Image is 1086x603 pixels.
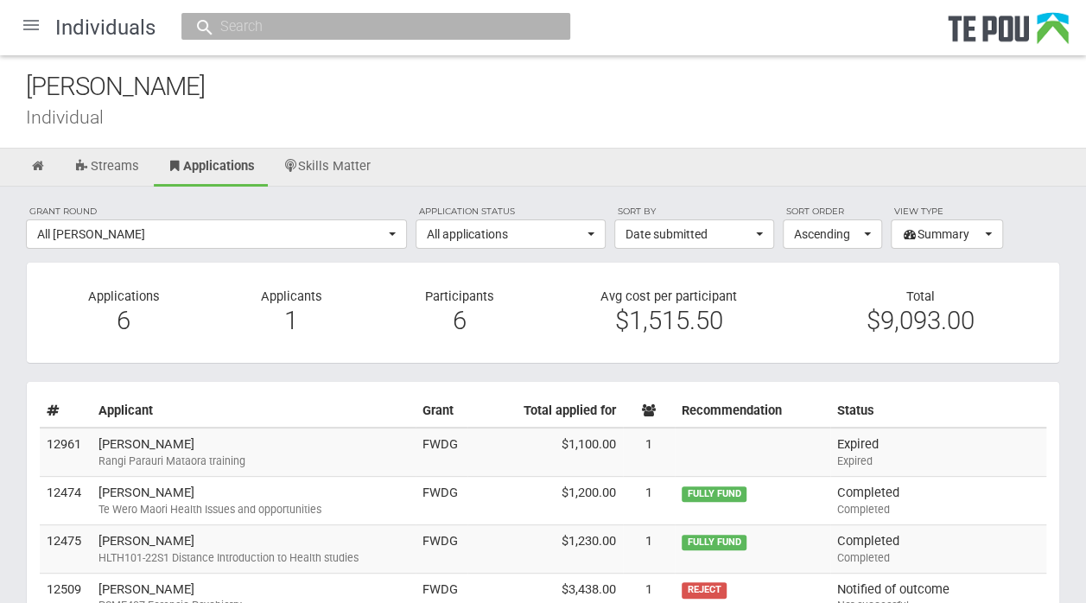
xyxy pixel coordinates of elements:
[270,149,384,187] a: Skills Matter
[416,476,467,524] td: FWDG
[26,68,1086,105] div: [PERSON_NAME]
[98,550,409,566] div: HLTH101-22S1 Distance Introduction to Health studies
[614,219,774,249] button: Date submitted
[682,582,727,598] span: REJECT
[830,428,1046,476] td: Expired
[40,289,207,338] div: Applications
[556,313,781,328] div: $1,515.50
[891,204,1003,219] label: View type
[830,476,1046,524] td: Completed
[53,313,194,328] div: 6
[220,313,362,328] div: 1
[40,524,92,573] td: 12475
[26,108,1086,126] div: Individual
[467,395,623,428] th: Total applied for
[98,502,409,517] div: Te Wero Maori Health Issues and opportunities
[416,428,467,476] td: FWDG
[37,225,384,243] span: All [PERSON_NAME]
[416,219,606,249] button: All applications
[783,219,882,249] button: Ascending
[830,395,1046,428] th: Status
[207,289,375,338] div: Applicants
[375,289,543,338] div: Participants
[623,476,675,524] td: 1
[92,476,416,524] td: [PERSON_NAME]
[416,395,467,428] th: Grant
[795,289,1046,329] div: Total
[614,204,774,219] label: Sort by
[154,149,268,187] a: Applications
[215,17,519,35] input: Search
[98,454,409,469] div: Rangi Parauri Mataora training
[902,225,981,243] span: Summary
[837,454,1039,469] div: Expired
[682,486,746,502] span: FULLY FUND
[837,550,1039,566] div: Completed
[92,428,416,476] td: [PERSON_NAME]
[26,219,407,249] button: All [PERSON_NAME]
[837,502,1039,517] div: Completed
[808,313,1033,328] div: $9,093.00
[467,476,623,524] td: $1,200.00
[427,225,583,243] span: All applications
[675,395,830,428] th: Recommendation
[416,524,467,573] td: FWDG
[830,524,1046,573] td: Completed
[92,395,416,428] th: Applicant
[794,225,860,243] span: Ascending
[467,428,623,476] td: $1,100.00
[467,524,623,573] td: $1,230.00
[682,535,746,550] span: FULLY FUND
[891,219,1003,249] button: Summary
[626,225,752,243] span: Date submitted
[623,428,675,476] td: 1
[623,524,675,573] td: 1
[783,204,882,219] label: Sort order
[26,204,407,219] label: Grant round
[416,204,606,219] label: Application status
[61,149,152,187] a: Streams
[40,476,92,524] td: 12474
[388,313,530,328] div: 6
[40,428,92,476] td: 12961
[543,289,794,338] div: Avg cost per participant
[92,524,416,573] td: [PERSON_NAME]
